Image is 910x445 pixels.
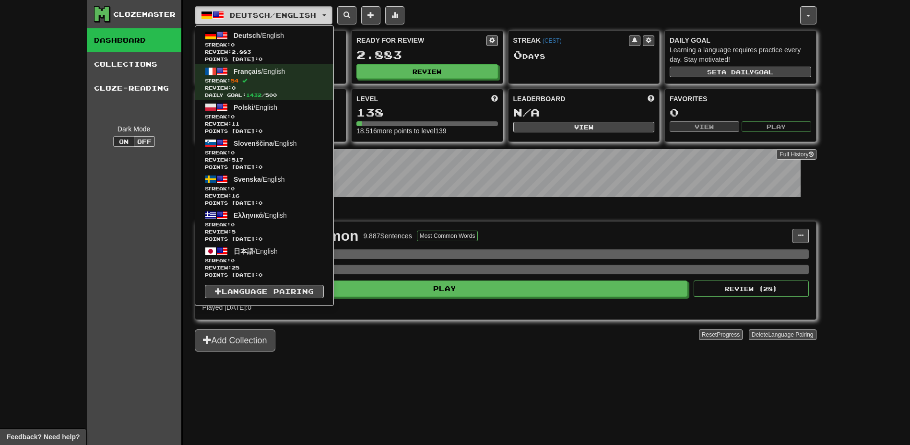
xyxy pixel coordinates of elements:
button: Off [134,136,155,147]
span: Review: 25 [205,264,324,271]
div: 9.887 Sentences [363,231,412,241]
span: / English [234,68,285,75]
span: 0 [231,186,235,191]
span: Deutsch / English [230,11,316,19]
a: Collections [87,52,181,76]
span: 54 [231,78,238,83]
span: Daily Goal: / 500 [205,92,324,99]
span: 日本語 [234,247,254,255]
span: Review: 16 [205,192,324,199]
a: Cloze-Reading [87,76,181,100]
span: 0 [231,114,235,119]
span: Review: 5 [205,228,324,235]
a: Deutsch/EnglishStreak:0 Review:2.883Points [DATE]:0 [195,28,333,64]
span: Review: 517 [205,156,324,164]
button: Add Collection [195,329,275,351]
span: Review: 11 [205,120,324,128]
span: 0 [231,258,235,263]
a: Ελληνικά/EnglishStreak:0 Review:5Points [DATE]:0 [195,208,333,244]
span: N/A [513,105,540,119]
span: Leaderboard [513,94,566,104]
span: Deutsch [234,32,260,39]
a: Français/EnglishStreak:54 Review:0Daily Goal:1432/500 [195,64,333,100]
a: Full History [777,149,816,160]
div: Favorites [670,94,811,104]
span: 0 [231,150,235,155]
div: Clozemaster [113,10,176,19]
span: Open feedback widget [7,432,80,442]
button: Review (28) [694,281,809,297]
span: Polski [234,104,253,111]
span: Progress [717,331,740,338]
button: Add sentence to collection [361,6,380,24]
span: Ελληνικά [234,211,263,219]
a: Polski/EnglishStreak:0 Review:11Points [DATE]:0 [195,100,333,136]
span: Streak: [205,41,324,48]
span: Points [DATE]: 0 [205,199,324,207]
div: Ready for Review [356,35,486,45]
span: Streak: [205,77,324,84]
span: a daily [721,69,754,75]
span: Review: 2.883 [205,48,324,56]
span: Streak: [205,113,324,120]
span: Score more points to level up [491,94,498,104]
span: / English [234,247,278,255]
span: / English [234,140,297,147]
button: ResetProgress [699,329,743,340]
span: Played [DATE]: 0 [202,304,251,311]
span: 1432 [246,92,261,98]
button: Most Common Words [417,231,478,241]
button: Search sentences [337,6,356,24]
div: 2.883 [356,49,498,61]
button: On [113,136,134,147]
span: Streak: [205,257,324,264]
span: Streak: [205,185,324,192]
span: Français [234,68,261,75]
button: More stats [385,6,404,24]
button: Play [202,281,688,297]
span: / English [234,176,285,183]
span: Review: 0 [205,84,324,92]
div: Streak [513,35,629,45]
a: Dashboard [87,28,181,52]
button: Play [742,121,811,132]
span: Points [DATE]: 0 [205,164,324,171]
span: 0 [231,222,235,227]
button: View [670,121,739,132]
button: View [513,122,655,132]
div: Dark Mode [94,124,174,134]
button: Deutsch/English [195,6,332,24]
button: DeleteLanguage Pairing [749,329,816,340]
span: Slovenščina [234,140,273,147]
span: / English [234,32,284,39]
a: Language Pairing [205,285,324,298]
span: Level [356,94,378,104]
span: 0 [231,42,235,47]
p: In Progress [195,207,816,216]
span: This week in points, UTC [648,94,654,104]
span: Svenska [234,176,261,183]
span: Points [DATE]: 0 [205,271,324,279]
a: (CEST) [543,37,562,44]
span: / English [234,211,287,219]
a: Slovenščina/EnglishStreak:0 Review:517Points [DATE]:0 [195,136,333,172]
div: Learning a language requires practice every day. Stay motivated! [670,45,811,64]
span: Points [DATE]: 0 [205,235,324,243]
span: Streak: [205,221,324,228]
div: Day s [513,49,655,61]
div: 138 [356,106,498,118]
div: 18.516 more points to level 139 [356,126,498,136]
div: 0 [670,106,811,118]
button: Seta dailygoal [670,67,811,77]
span: Points [DATE]: 0 [205,128,324,135]
a: Svenska/EnglishStreak:0 Review:16Points [DATE]:0 [195,172,333,208]
div: Daily Goal [670,35,811,45]
span: Language Pairing [768,331,813,338]
button: Review [356,64,498,79]
a: 日本語/EnglishStreak:0 Review:25Points [DATE]:0 [195,244,333,280]
span: Streak: [205,149,324,156]
span: 0 [513,48,522,61]
span: / English [234,104,277,111]
span: Points [DATE]: 0 [205,56,324,63]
